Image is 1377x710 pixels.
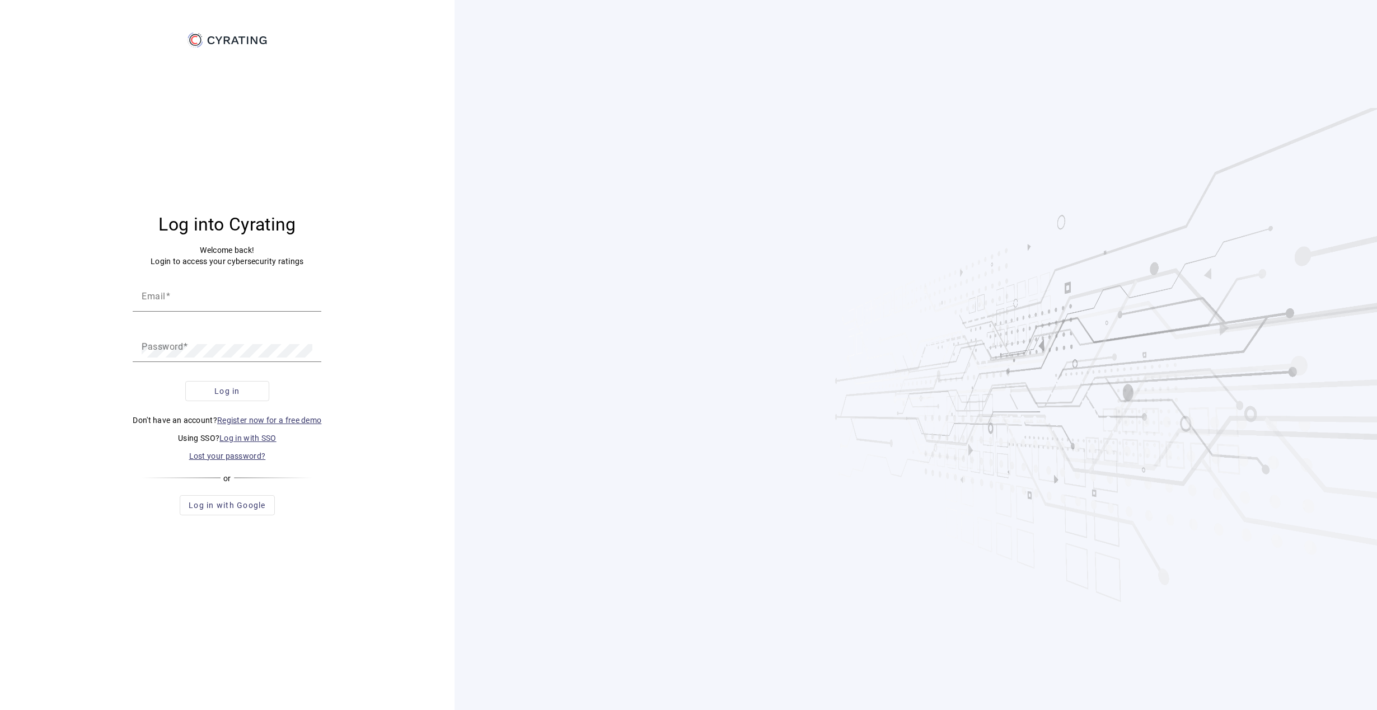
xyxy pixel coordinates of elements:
a: Log in with SSO [219,434,277,443]
mat-label: Password [142,341,183,351]
p: Don't have an account? [133,415,321,426]
button: Log in [185,381,269,401]
a: Lost your password? [189,452,266,460]
g: CYRATING [208,36,267,44]
div: or [141,473,313,484]
button: Log in with Google [180,495,275,515]
span: Log in [214,385,240,397]
p: Welcome back! Login to access your cybersecurity ratings [133,244,321,267]
iframe: Abre un widget desde donde se puede obtener más información [11,676,86,704]
a: Register now for a free demo [217,416,321,425]
h3: Log into Cyrating [133,213,321,236]
span: Log in with Google [189,500,266,511]
mat-label: Email [142,290,166,301]
p: Using SSO? [133,432,321,444]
